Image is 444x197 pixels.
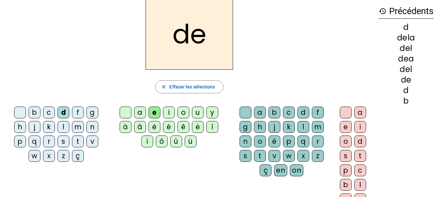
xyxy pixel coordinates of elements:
div: x [297,150,309,162]
div: a [254,107,266,118]
div: t [72,135,84,147]
div: q [29,135,40,147]
div: g [240,121,251,133]
div: ê [177,121,189,133]
div: t [354,150,366,162]
div: e [149,107,160,118]
div: f [312,107,324,118]
div: é [163,121,175,133]
div: è [149,121,160,133]
div: î [206,121,218,133]
div: e [340,121,352,133]
div: on [290,164,303,176]
div: m [72,121,84,133]
div: y [206,107,218,118]
div: f [72,107,84,118]
div: dela [379,34,433,42]
div: u [192,107,204,118]
div: j [269,121,280,133]
div: r [43,135,55,147]
div: d [379,23,433,31]
div: i [163,107,175,118]
div: p [283,135,295,147]
div: â [134,121,146,133]
div: o [254,135,266,147]
div: v [86,135,98,147]
div: t [254,150,266,162]
div: b [340,179,352,191]
div: o [177,107,189,118]
div: n [240,135,251,147]
div: s [240,150,251,162]
div: û [170,135,182,147]
div: ç [260,164,271,176]
mat-icon: history [379,7,386,15]
div: a [134,107,146,118]
div: de [379,76,433,84]
div: i [354,121,366,133]
div: p [340,164,352,176]
div: o [340,135,352,147]
div: d [354,135,366,147]
div: z [58,150,69,162]
div: c [283,107,295,118]
div: l [297,121,309,133]
div: del [379,44,433,52]
div: w [29,150,40,162]
div: c [43,107,55,118]
div: b [379,97,433,105]
button: Effacer les sélections [155,80,223,93]
div: en [274,164,287,176]
div: b [269,107,280,118]
div: ë [192,121,204,133]
div: k [43,121,55,133]
div: ü [185,135,197,147]
div: ô [156,135,168,147]
h3: Précédents [379,4,433,19]
div: b [29,107,40,118]
div: d [58,107,69,118]
div: l [354,179,366,191]
div: w [283,150,295,162]
div: ç [72,150,84,162]
div: à [120,121,131,133]
div: z [312,150,324,162]
div: m [312,121,324,133]
div: h [254,121,266,133]
div: dea [379,55,433,63]
mat-icon: close [161,84,167,90]
div: n [86,121,98,133]
div: a [354,107,366,118]
div: ï [141,135,153,147]
div: x [43,150,55,162]
div: s [58,135,69,147]
div: q [297,135,309,147]
div: r [312,135,324,147]
div: v [269,150,280,162]
div: c [354,164,366,176]
span: Effacer les sélections [169,83,215,91]
div: é [269,135,280,147]
div: s [340,150,352,162]
div: d [379,86,433,94]
div: g [86,107,98,118]
div: j [29,121,40,133]
div: l [58,121,69,133]
div: h [14,121,26,133]
div: d [297,107,309,118]
div: k [283,121,295,133]
div: del [379,65,433,73]
div: p [14,135,26,147]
